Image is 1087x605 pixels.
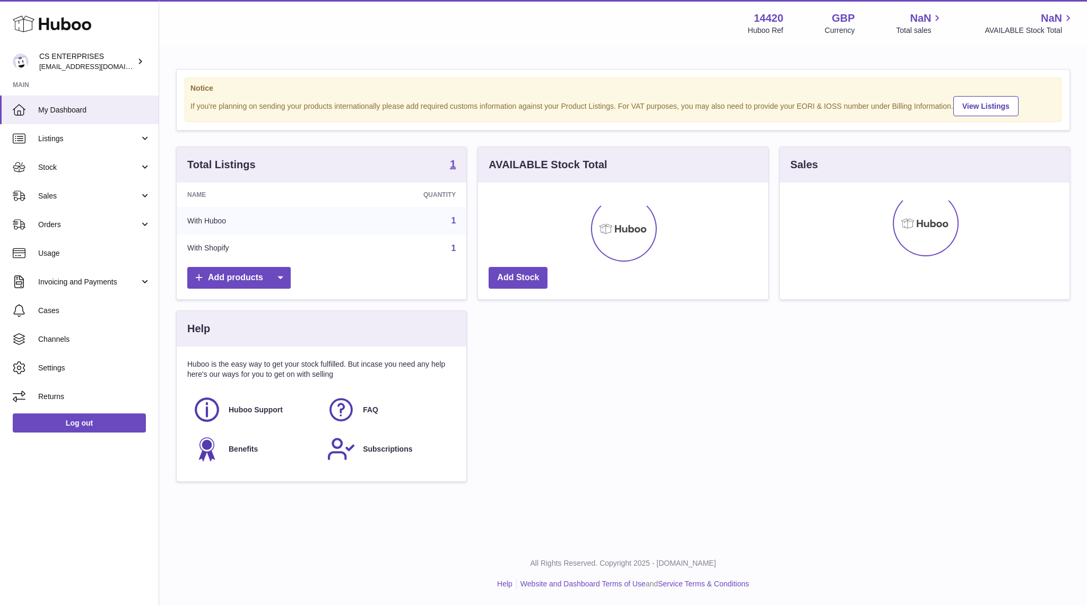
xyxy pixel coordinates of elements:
[754,11,784,25] strong: 14420
[193,435,316,463] a: Benefits
[38,220,140,230] span: Orders
[910,11,931,25] span: NaN
[38,334,151,344] span: Channels
[953,96,1019,116] a: View Listings
[832,11,855,25] strong: GBP
[825,25,855,36] div: Currency
[497,580,512,588] a: Help
[187,267,291,289] a: Add products
[520,580,646,588] a: Website and Dashboard Terms of Use
[39,62,156,71] span: [EMAIL_ADDRESS][DOMAIN_NAME]
[896,11,943,36] a: NaN Total sales
[333,183,467,207] th: Quantity
[38,105,151,115] span: My Dashboard
[38,162,140,172] span: Stock
[177,183,333,207] th: Name
[38,248,151,258] span: Usage
[187,158,256,172] h3: Total Listings
[363,444,412,454] span: Subscriptions
[38,134,140,144] span: Listings
[1041,11,1062,25] span: NaN
[38,191,140,201] span: Sales
[38,392,151,402] span: Returns
[748,25,784,36] div: Huboo Ref
[177,207,333,235] td: With Huboo
[229,444,258,454] span: Benefits
[327,435,450,463] a: Subscriptions
[13,54,29,70] img: csenterprisesholding@gmail.com
[451,244,456,253] a: 1
[896,25,943,36] span: Total sales
[193,395,316,424] a: Huboo Support
[450,159,456,169] strong: 1
[489,158,607,172] h3: AVAILABLE Stock Total
[190,83,1056,93] strong: Notice
[985,11,1074,36] a: NaN AVAILABLE Stock Total
[39,51,135,72] div: CS ENTERPRISES
[658,580,749,588] a: Service Terms & Conditions
[450,159,456,171] a: 1
[13,413,146,433] a: Log out
[229,405,283,415] span: Huboo Support
[790,158,818,172] h3: Sales
[451,216,456,225] a: 1
[38,306,151,316] span: Cases
[985,25,1074,36] span: AVAILABLE Stock Total
[489,267,547,289] a: Add Stock
[517,579,749,589] li: and
[187,322,210,336] h3: Help
[190,94,1056,116] div: If you're planning on sending your products internationally please add required customs informati...
[38,277,140,287] span: Invoicing and Payments
[177,235,333,262] td: With Shopify
[363,405,378,415] span: FAQ
[38,363,151,373] span: Settings
[168,558,1079,568] p: All Rights Reserved. Copyright 2025 - [DOMAIN_NAME]
[187,359,456,379] p: Huboo is the easy way to get your stock fulfilled. But incase you need any help here's our ways f...
[327,395,450,424] a: FAQ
